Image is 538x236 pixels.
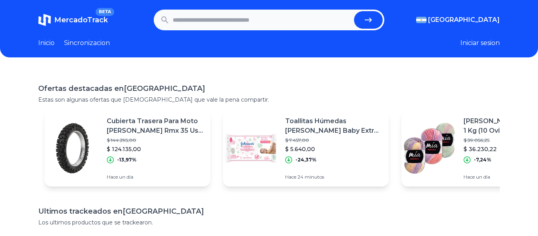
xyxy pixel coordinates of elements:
p: Estas son algunas ofertas que [DEMOGRAPHIC_DATA] que vale la pena compartir. [38,96,500,104]
p: $ 124.135,00 [107,145,204,153]
a: Sincronizacion [64,38,110,48]
p: -13,97% [117,157,137,163]
img: Argentina [416,17,426,23]
p: Cubierta Trasera Para Moto [PERSON_NAME] Rmx 35 Uso Con Cámara De 100/100-18 M 59 X 1 Unidad [107,116,204,136]
h1: Ofertas destacadas en [GEOGRAPHIC_DATA] [38,83,500,94]
p: Hace 24 minutos [285,174,382,180]
p: Los ultimos productos que se trackearon. [38,218,500,226]
img: MercadoTrack [38,14,51,26]
button: [GEOGRAPHIC_DATA] [416,15,500,25]
a: MercadoTrackBETA [38,14,108,26]
img: Featured image [223,120,279,176]
h1: Ultimos trackeados en [GEOGRAPHIC_DATA] [38,206,500,217]
p: -7,24% [474,157,491,163]
img: Featured image [401,120,457,176]
p: Toallitas Húmedas [PERSON_NAME] Baby Extra Cuidado 48 U [285,116,382,136]
a: Featured imageToallitas Húmedas [PERSON_NAME] Baby Extra Cuidado 48 U$ 7.457,00$ 5.640,00-24,37%H... [223,110,389,187]
span: MercadoTrack [54,16,108,24]
a: Featured imageCubierta Trasera Para Moto [PERSON_NAME] Rmx 35 Uso Con Cámara De 100/100-18 M 59 X... [45,110,210,187]
p: $ 144.295,00 [107,137,204,144]
button: Iniciar sesion [460,38,500,48]
img: Featured image [45,120,100,176]
p: $ 7.457,00 [285,137,382,144]
p: $ 5.640,00 [285,145,382,153]
p: -24,37% [295,157,317,163]
p: Hace un día [107,174,204,180]
a: Inicio [38,38,55,48]
span: BETA [96,8,114,16]
span: [GEOGRAPHIC_DATA] [428,15,500,25]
